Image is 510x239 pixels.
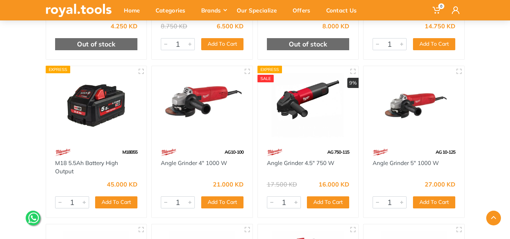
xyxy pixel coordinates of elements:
[107,181,137,187] div: 45.000 KD
[213,181,243,187] div: 21.000 KD
[225,149,243,155] span: AG10-100
[257,66,282,73] div: Express
[327,149,349,155] span: AG 750-115
[267,159,334,167] a: Angle Grinder 4.5" 750 W
[370,73,458,138] img: Royal Tools - Angle Grinder 5
[161,159,227,167] a: Angle Grinder 4" 1000 W
[307,196,349,208] button: Add To Cart
[161,146,177,159] img: 68.webp
[119,2,150,18] div: Home
[413,38,455,50] button: Add To Cart
[373,146,388,159] img: 68.webp
[267,38,350,50] div: Out of stock
[159,73,246,138] img: Royal Tools - Angle Grinder 4
[322,23,349,29] div: 8.000 KD
[55,38,138,50] div: Out of stock
[413,196,455,208] button: Add To Cart
[267,146,283,159] img: 68.webp
[319,181,349,187] div: 16.000 KD
[122,149,137,155] span: M18B55
[46,66,71,73] div: Express
[436,149,455,155] span: AG 10-125
[425,23,455,29] div: 14.750 KD
[347,78,359,88] div: 9%
[425,181,455,187] div: 27.000 KD
[257,75,274,82] div: SALE
[95,196,137,208] button: Add To Cart
[196,2,231,18] div: Brands
[111,23,137,29] div: 4.250 KD
[161,23,187,29] div: 8.750 KD
[217,23,243,29] div: 6.500 KD
[321,2,367,18] div: Contact Us
[150,2,196,18] div: Categories
[231,2,287,18] div: Our Specialize
[201,196,243,208] button: Add To Cart
[287,2,321,18] div: Offers
[53,73,140,138] img: Royal Tools - M18 5.5Ah Battery High Output
[373,159,439,167] a: Angle Grinder 5" 1000 W
[438,3,444,9] span: 0
[46,4,112,17] img: royal.tools Logo
[55,159,118,175] a: M18 5.5Ah Battery High Output
[265,73,352,138] img: Royal Tools - Angle Grinder 4.5
[55,146,71,159] img: 68.webp
[201,38,243,50] button: Add To Cart
[267,181,297,187] div: 17.500 KD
